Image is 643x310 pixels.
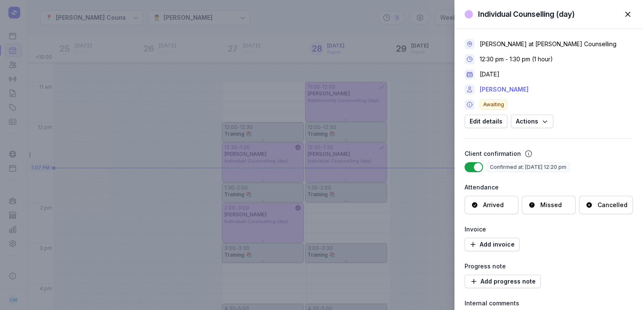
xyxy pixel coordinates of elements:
[540,201,562,209] div: Missed
[465,115,507,128] button: Edit details
[465,182,633,192] div: Attendance
[465,149,521,159] div: Client confirmation
[480,70,500,79] div: [DATE]
[480,55,553,63] div: 12:30 pm - 1:30 pm (1 hour)
[480,40,616,48] div: [PERSON_NAME] at [PERSON_NAME] Counselling
[480,100,507,110] span: Awaiting
[516,116,548,126] span: Actions
[478,9,575,19] div: Individual Counselling (day)
[486,162,570,172] span: Confirmed at: [DATE] 12:20 pm
[465,224,633,234] div: Invoice
[465,298,633,308] div: Internal comments
[470,239,515,250] span: Add invoice
[511,115,553,128] button: Actions
[465,261,633,271] div: Progress note
[480,84,529,95] a: [PERSON_NAME]
[470,276,536,286] span: Add progress note
[483,201,504,209] div: Arrived
[470,116,502,126] span: Edit details
[598,201,627,209] div: Cancelled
